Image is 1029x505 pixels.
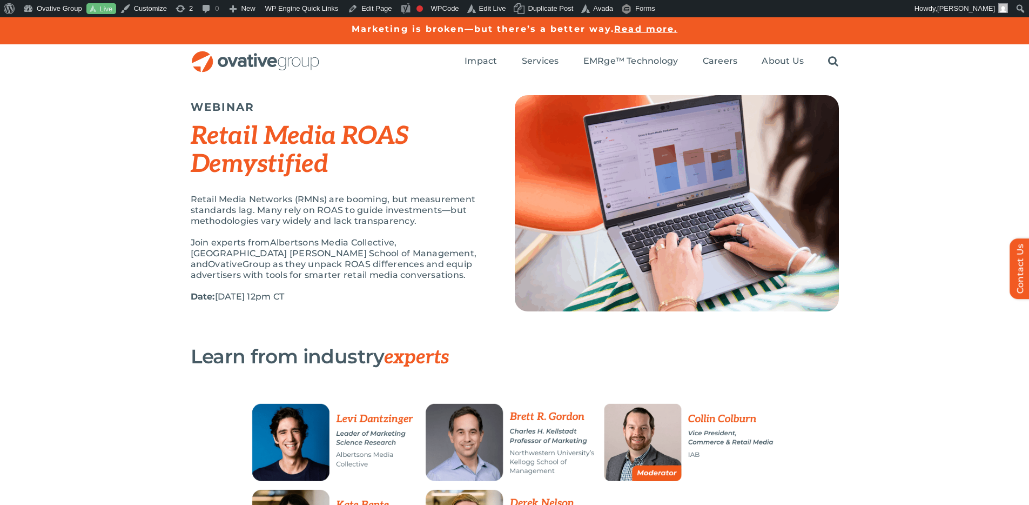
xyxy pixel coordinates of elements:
span: Services [522,56,559,67]
div: Focus keyphrase not set [416,5,423,12]
a: Careers [703,56,738,68]
h5: WEBINAR [191,101,488,114]
a: Live [86,3,116,15]
a: OG_Full_horizontal_RGB [191,50,320,60]
a: Read more. [614,24,677,34]
span: About Us [762,56,804,67]
h3: Learn from industry [191,345,785,368]
strong: Date: [191,291,215,302]
p: Join experts from [191,237,488,281]
a: Services [522,56,559,68]
nav: Menu [465,44,838,79]
a: About Us [762,56,804,68]
span: Group as they unpack ROAS differences and equip advertisers with tools for smarter retail media c... [191,259,473,280]
p: [DATE] 12pm CT [191,291,488,302]
a: Search [828,56,838,68]
span: [PERSON_NAME] [937,4,995,12]
span: Impact [465,56,497,67]
span: experts [384,345,449,369]
a: Impact [465,56,497,68]
span: Careers [703,56,738,67]
span: Ovative [208,259,243,269]
a: Marketing is broken—but there’s a better way. [352,24,615,34]
img: Top Image (2) [515,95,839,311]
a: EMRge™ Technology [583,56,678,68]
span: Albertsons Media Collective, [GEOGRAPHIC_DATA] [PERSON_NAME] School of Management, and [191,237,477,269]
span: EMRge™ Technology [583,56,678,67]
p: Retail Media Networks (RMNs) are booming, but measurement standards lag. Many rely on ROAS to gui... [191,194,488,227]
em: Retail Media ROAS Demystified [191,121,409,180]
